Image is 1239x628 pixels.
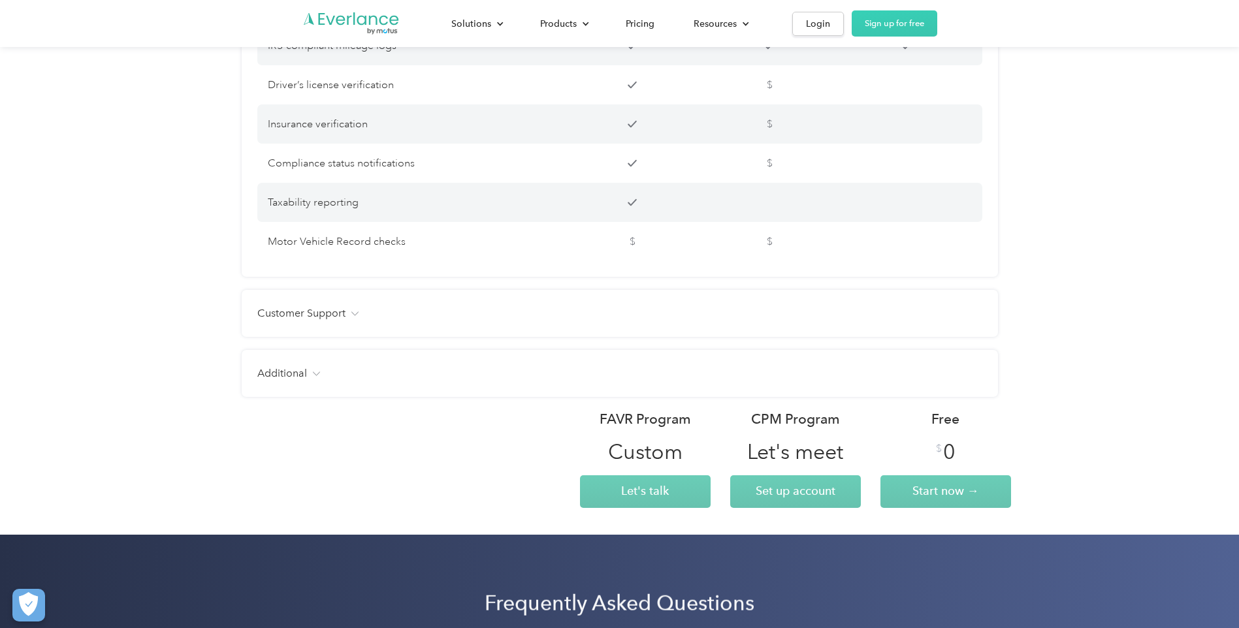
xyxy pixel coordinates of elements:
div: Pricing [626,16,654,32]
span: Set up account [756,484,835,497]
a: Go to homepage [302,11,400,36]
div: Solutions [438,12,514,35]
button: Cookies Settings [12,589,45,621]
p: $ [704,115,835,133]
div: Free [931,410,959,428]
p: $ [568,232,698,251]
div: Resources [681,12,760,35]
p: $ [704,154,835,172]
p: Motor Vehicle Record checks [268,232,561,251]
p: $ [704,232,835,251]
div: Custom [608,439,683,465]
div: $ [936,442,942,455]
div: Products [540,16,577,32]
div: Resources [694,16,737,32]
div: Login [806,16,830,32]
h4: Additional [257,366,307,381]
div: Solutions [451,16,491,32]
div: Let's meet [747,439,843,465]
div: FAVR Program [600,410,691,428]
a: Set up account [730,475,861,508]
a: Login [792,12,844,36]
a: Let's talk [580,475,711,508]
a: Sign up for free [852,10,937,37]
input: Submit [225,118,310,146]
p: Driver’s license verification [268,76,561,94]
input: Submit [225,172,310,199]
div: CPM Program [751,410,840,428]
a: Pricing [613,12,668,35]
span: Let's talk [621,484,669,497]
h2: Frequently Asked Questions [485,590,754,616]
div: 0 [943,439,956,465]
p: Insurance verification [268,115,561,133]
p: Taxability reporting [268,193,561,212]
h4: Customer Support [257,306,346,321]
a: Start now → [880,475,1011,508]
p: $ [704,76,835,94]
p: Compliance status notifications [268,154,561,172]
span: Start now → [912,484,979,497]
div: Products [527,12,600,35]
